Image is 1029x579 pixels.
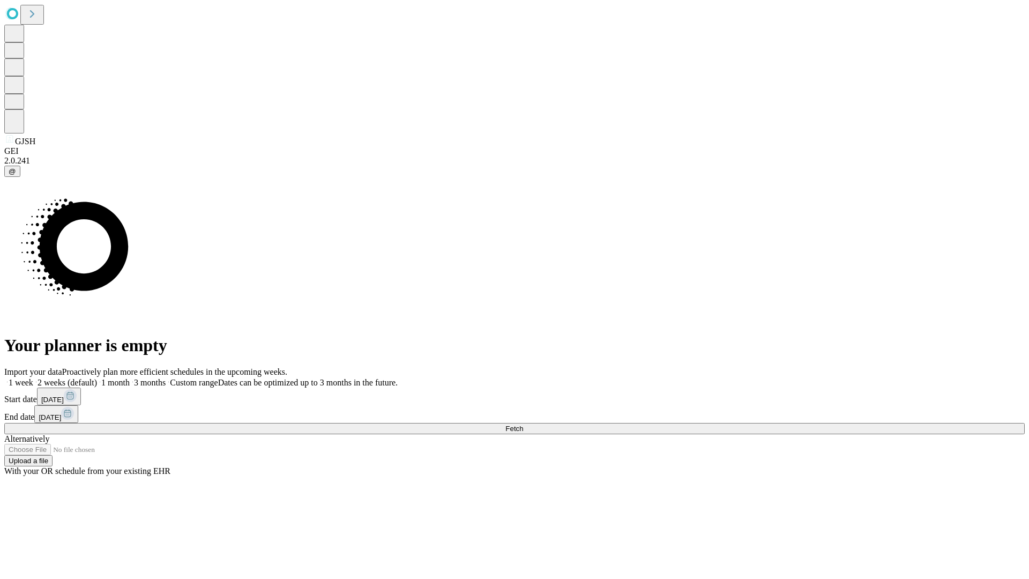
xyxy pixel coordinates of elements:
div: GEI [4,146,1025,156]
span: Dates can be optimized up to 3 months in the future. [218,378,398,387]
div: End date [4,405,1025,423]
button: @ [4,166,20,177]
h1: Your planner is empty [4,336,1025,355]
span: Alternatively [4,434,49,443]
span: @ [9,167,16,175]
span: [DATE] [39,413,61,421]
span: With your OR schedule from your existing EHR [4,466,170,476]
span: 1 month [101,378,130,387]
div: Start date [4,388,1025,405]
span: 2 weeks (default) [38,378,97,387]
span: 3 months [134,378,166,387]
span: [DATE] [41,396,64,404]
button: [DATE] [37,388,81,405]
button: Fetch [4,423,1025,434]
span: GJSH [15,137,35,146]
button: [DATE] [34,405,78,423]
div: 2.0.241 [4,156,1025,166]
span: Import your data [4,367,62,376]
span: Fetch [505,425,523,433]
span: Proactively plan more efficient schedules in the upcoming weeks. [62,367,287,376]
span: 1 week [9,378,33,387]
span: Custom range [170,378,218,387]
button: Upload a file [4,455,53,466]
